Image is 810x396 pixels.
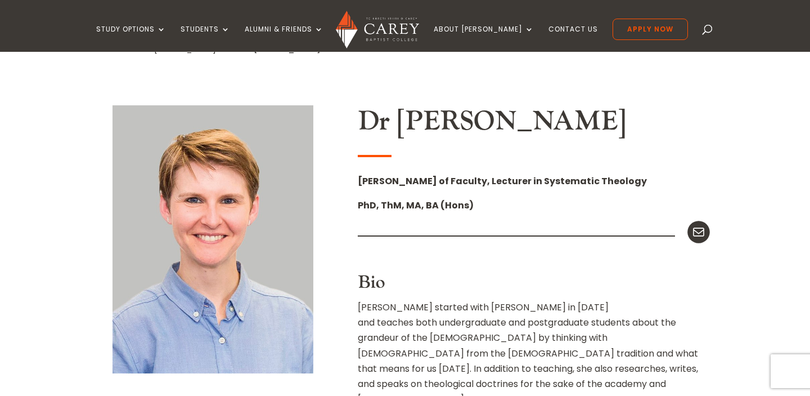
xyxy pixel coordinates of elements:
[358,175,647,188] strong: [PERSON_NAME] of Faculty, Lecturer in Systematic Theology
[219,43,239,55] a: Staff
[548,25,598,52] a: Contact Us
[358,199,474,212] strong: PhD, ThM, MA, BA (Hons)
[336,11,418,48] img: Carey Baptist College
[181,25,230,52] a: Students
[358,105,709,144] h2: Dr [PERSON_NAME]
[112,105,313,373] img: Christa McKirland_600x800
[101,43,125,55] a: Home
[245,25,323,52] a: Alumni & Friends
[96,25,166,52] a: Study Options
[434,25,534,52] a: About [PERSON_NAME]
[358,272,709,299] h3: Bio
[613,19,688,40] a: Apply Now
[128,43,216,55] a: About [PERSON_NAME]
